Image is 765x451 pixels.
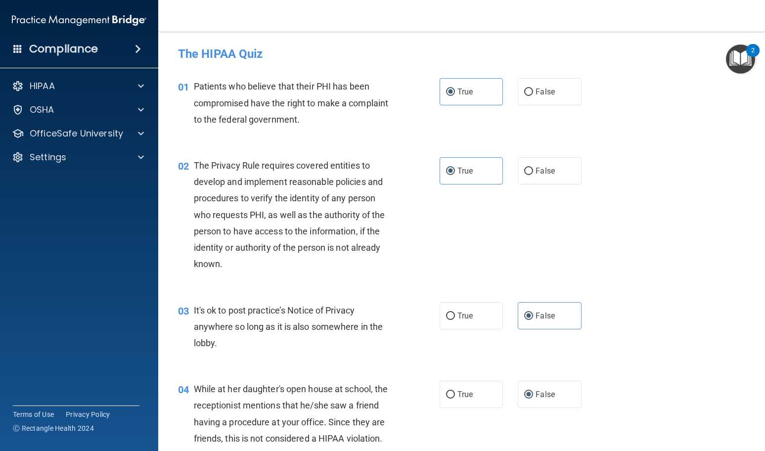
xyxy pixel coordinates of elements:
input: True [446,168,455,175]
a: Privacy Policy [66,409,110,419]
a: HIPAA [12,80,144,92]
span: True [457,311,473,320]
input: True [446,89,455,96]
span: True [457,390,473,399]
p: HIPAA [30,80,55,92]
span: 03 [178,305,189,317]
input: True [446,313,455,320]
span: 04 [178,384,189,396]
span: While at her daughter's open house at school, the receptionist mentions that he/she saw a friend ... [194,384,388,444]
img: PMB logo [12,10,146,30]
span: False [536,311,555,320]
h4: Compliance [29,42,98,56]
input: True [446,391,455,399]
span: False [536,390,555,399]
button: Open Resource Center, 2 new notifications [726,45,755,74]
span: False [536,166,555,176]
span: Ⓒ Rectangle Health 2024 [13,423,94,433]
a: Terms of Use [13,409,54,419]
h4: The HIPAA Quiz [178,47,745,60]
span: 01 [178,81,189,93]
div: 2 [751,50,755,63]
input: False [524,168,533,175]
span: True [457,166,473,176]
input: False [524,313,533,320]
a: Settings [12,151,144,163]
span: False [536,87,555,96]
input: False [524,391,533,399]
input: False [524,89,533,96]
span: The Privacy Rule requires covered entities to develop and implement reasonable policies and proce... [194,160,385,269]
p: OSHA [30,104,54,116]
span: It's ok to post practice’s Notice of Privacy anywhere so long as it is also somewhere in the lobby. [194,305,383,348]
p: OfficeSafe University [30,128,123,139]
span: True [457,87,473,96]
a: OfficeSafe University [12,128,144,139]
span: 02 [178,160,189,172]
a: OSHA [12,104,144,116]
p: Settings [30,151,66,163]
span: Patients who believe that their PHI has been compromised have the right to make a complaint to th... [194,81,389,124]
